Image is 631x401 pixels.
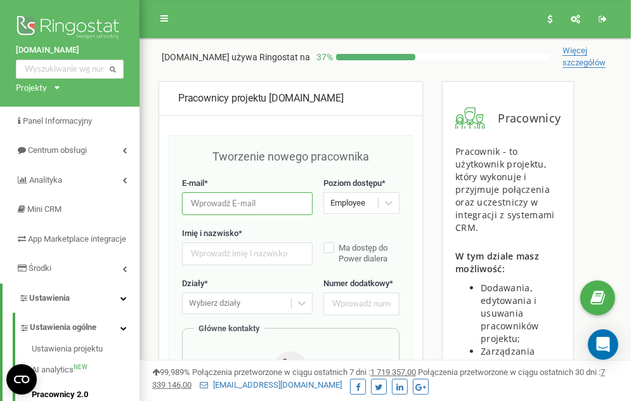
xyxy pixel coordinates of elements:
[178,92,266,104] span: Pracownicy projektu
[231,52,310,62] span: używa Ringostat na
[3,284,140,313] a: Ustawienia
[189,298,240,310] div: Wybierz działy
[182,242,313,265] input: Wprowadź imię i nazwisko
[182,192,313,214] input: Wprowadź E-mail
[310,51,336,63] p: 37 %
[212,150,369,163] span: Tworzenie nowego pracownika
[27,204,62,214] span: Mini CRM
[485,110,561,127] span: Pracownicy
[32,343,140,358] a: Ustawienia projektu
[6,364,37,395] button: Open CMP widget
[162,51,310,63] p: [DOMAIN_NAME]
[563,46,606,68] span: Więcej szczegółów
[28,145,87,155] span: Centrum obsługi
[16,82,47,94] div: Projekty
[200,380,342,390] a: [EMAIL_ADDRESS][DOMAIN_NAME]
[16,60,124,79] input: Wyszukiwanie wg numeru
[192,367,416,377] span: Połączenia przetworzone w ciągu ostatnich 7 dni :
[323,279,389,288] span: Numer dodatkowy
[455,250,539,275] span: W tym dziale masz możliwość:
[16,13,124,44] img: Ringostat logo
[182,178,204,188] span: E-mail
[28,234,126,244] span: App Marketplace integracje
[330,197,365,209] div: Employee
[455,145,555,233] span: Pracownik - to użytkownik projektu, który wykonuje i przyjmuje połączenia oraz uczestniczy w inte...
[30,322,96,334] span: Ustawienia ogólne
[182,228,238,238] span: Imię i nazwisko
[323,178,382,188] span: Poziom dostępu
[481,282,538,345] span: Dodawania, edytowania i usuwania pracowników projektu;
[29,293,70,303] span: Ustawienia
[152,367,190,377] span: 99,989%
[29,263,51,273] span: Środki
[32,358,140,383] a: AI analyticsNEW
[370,367,416,377] u: 1 719 357,00
[23,116,92,126] span: Panel Informacyjny
[198,324,260,333] span: Główne kontakty
[29,175,62,185] span: Analityka
[182,279,204,288] span: Działy
[16,44,124,56] a: [DOMAIN_NAME]
[178,91,403,106] div: [DOMAIN_NAME]
[323,293,400,315] input: Wprowadź numer dodatkowy
[588,329,618,360] div: Open Intercom Messenger
[339,243,387,263] span: Ma dostęp do Power dialera
[19,313,140,339] a: Ustawienia ogólne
